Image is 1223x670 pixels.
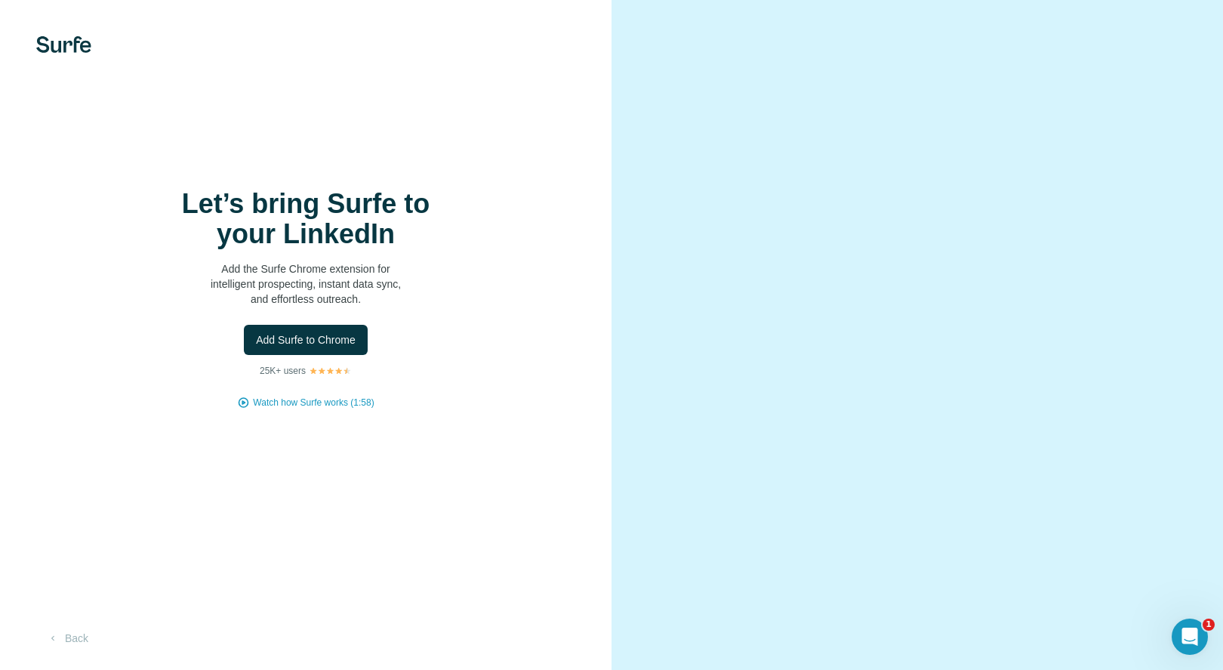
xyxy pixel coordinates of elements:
img: Rating Stars [309,366,352,375]
span: Add Surfe to Chrome [256,332,356,347]
iframe: Intercom live chat [1172,619,1208,655]
p: Add the Surfe Chrome extension for intelligent prospecting, instant data sync, and effortless out... [155,261,457,307]
button: Watch how Surfe works (1:58) [253,396,374,409]
p: 25K+ users [260,364,306,378]
button: Back [36,625,99,652]
img: Surfe's logo [36,36,91,53]
button: Add Surfe to Chrome [244,325,368,355]
h1: Let’s bring Surfe to your LinkedIn [155,189,457,249]
span: 1 [1203,619,1215,631]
